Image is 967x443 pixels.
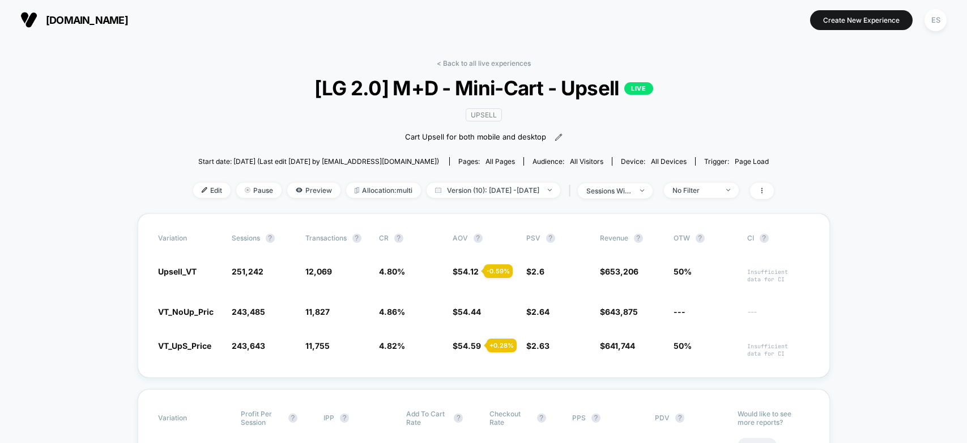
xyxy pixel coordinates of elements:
span: Checkout Rate [489,410,531,427]
span: Upsell_VT [158,267,197,276]
div: sessions with impression [586,187,632,195]
button: ? [288,414,297,423]
span: Profit Per Session [241,410,283,427]
span: $ [526,267,544,276]
span: OTW [674,234,736,243]
div: No Filter [672,186,718,195]
img: edit [202,187,207,193]
span: Insufficient data for CI [747,343,810,357]
span: [DOMAIN_NAME] [46,14,128,26]
button: ? [760,234,769,243]
div: Trigger: [704,157,769,166]
a: < Back to all live experiences [437,59,531,67]
img: Visually logo [20,11,37,28]
div: - 0.59 % [484,264,513,278]
span: 54.59 [458,341,481,351]
img: calendar [435,187,441,193]
span: Sessions [232,234,260,242]
span: Insufficient data for CI [747,268,810,283]
span: 4.86 % [379,307,405,317]
span: 4.80 % [379,267,405,276]
span: Revenue [600,234,628,242]
button: ? [352,234,361,243]
span: Upsell [466,108,502,121]
button: ? [537,414,546,423]
p: LIVE [624,82,653,95]
span: all devices [651,157,687,166]
span: CI [747,234,810,243]
button: [DOMAIN_NAME] [17,11,131,29]
span: Version (10): [DATE] - [DATE] [427,183,560,198]
span: 2.6 [531,267,544,276]
span: 4.82 % [379,341,405,351]
span: Transactions [305,234,347,242]
span: 243,643 [232,341,265,351]
span: $ [453,267,479,276]
span: $ [453,307,481,317]
div: Audience: [533,157,603,166]
button: ES [921,9,950,32]
span: [LG 2.0] M+D - Mini-Cart - Upsell [222,76,745,100]
span: 54.12 [458,267,479,276]
span: --- [747,309,810,317]
button: Create New Experience [810,10,913,30]
span: --- [674,307,685,317]
button: ? [454,414,463,423]
span: 11,755 [305,341,330,351]
span: all pages [485,157,515,166]
span: Edit [193,183,231,198]
span: $ [600,341,635,351]
span: 50% [674,267,692,276]
span: 54.44 [458,307,481,317]
span: Page Load [735,157,769,166]
span: Cart Upsell for both mobile and desktop [405,132,546,143]
img: end [548,189,552,191]
span: VT_NoUp_Pric [158,307,214,317]
span: $ [600,307,638,317]
div: ES [925,9,947,31]
div: + 0.28 % [487,339,517,352]
img: end [726,189,730,191]
button: ? [675,414,684,423]
button: ? [591,414,600,423]
span: 11,827 [305,307,330,317]
span: Preview [287,183,340,198]
span: $ [453,341,481,351]
button: ? [340,414,349,423]
span: 653,206 [605,267,638,276]
button: ? [394,234,403,243]
span: Variation [158,410,220,427]
span: 2.63 [531,341,549,351]
span: 641,744 [605,341,635,351]
span: 243,485 [232,307,265,317]
span: 251,242 [232,267,263,276]
img: end [640,189,644,192]
span: 2.64 [531,307,549,317]
span: All Visitors [570,157,603,166]
span: IPP [323,414,334,422]
button: ? [474,234,483,243]
span: VT_UpS_Price [158,341,211,351]
span: $ [526,307,549,317]
span: Variation [158,234,220,243]
img: end [245,187,250,193]
p: Would like to see more reports? [738,410,809,427]
span: 643,875 [605,307,638,317]
span: PDV [655,414,670,422]
span: $ [600,267,638,276]
div: Pages: [458,157,515,166]
span: $ [526,341,549,351]
button: ? [546,234,555,243]
button: ? [634,234,643,243]
span: 12,069 [305,267,332,276]
span: | [566,183,578,199]
img: rebalance [355,187,359,193]
span: Device: [612,157,695,166]
span: 50% [674,341,692,351]
span: AOV [453,234,468,242]
span: Add To Cart Rate [406,410,448,427]
span: Start date: [DATE] (Last edit [DATE] by [EMAIL_ADDRESS][DOMAIN_NAME]) [198,157,439,166]
button: ? [266,234,275,243]
span: Pause [236,183,282,198]
span: Allocation: multi [346,183,421,198]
